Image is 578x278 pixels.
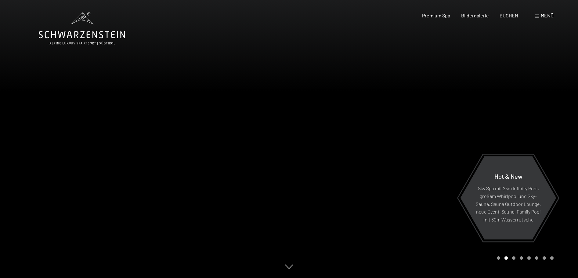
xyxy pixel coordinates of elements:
[494,172,522,180] span: Hot & New
[535,256,538,260] div: Carousel Page 6
[475,184,541,223] p: Sky Spa mit 23m Infinity Pool, großem Whirlpool und Sky-Sauna, Sauna Outdoor Lounge, neue Event-S...
[460,156,557,240] a: Hot & New Sky Spa mit 23m Infinity Pool, großem Whirlpool und Sky-Sauna, Sauna Outdoor Lounge, ne...
[500,13,518,18] a: BUCHEN
[512,256,515,260] div: Carousel Page 3
[527,256,531,260] div: Carousel Page 5
[495,256,554,260] div: Carousel Pagination
[461,13,489,18] a: Bildergalerie
[497,256,500,260] div: Carousel Page 1
[422,13,450,18] a: Premium Spa
[550,256,554,260] div: Carousel Page 8
[504,256,508,260] div: Carousel Page 2 (Current Slide)
[520,256,523,260] div: Carousel Page 4
[541,13,554,18] span: Menü
[543,256,546,260] div: Carousel Page 7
